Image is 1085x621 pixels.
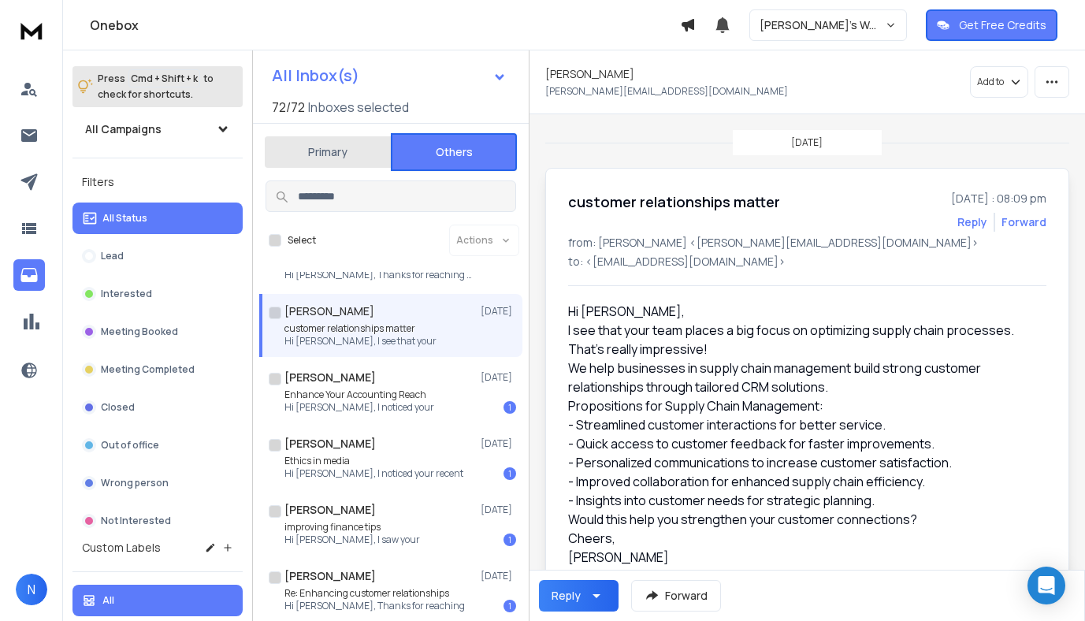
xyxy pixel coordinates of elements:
p: Meeting Completed [101,363,195,376]
p: Hi [PERSON_NAME], I noticed your recent [284,467,463,480]
p: Hi [PERSON_NAME], I see that your [284,335,437,348]
button: Reply [957,214,987,230]
span: 72 / 72 [272,98,305,117]
button: N [16,574,47,605]
h1: customer relationships matter [568,191,780,213]
p: [DATE] [481,437,516,450]
button: Not Interested [72,505,243,537]
p: [DATE] [481,570,516,582]
h1: All Inbox(s) [272,68,359,84]
div: 1 [503,600,516,612]
h1: [PERSON_NAME] [284,303,374,319]
p: customer relationships matter [284,322,437,335]
h1: [PERSON_NAME] [284,502,376,518]
button: Wrong person [72,467,243,499]
div: Reply [552,588,581,604]
div: Open Intercom Messenger [1027,567,1065,604]
div: 1 [503,401,516,414]
div: 1 [503,534,516,546]
h3: Custom Labels [82,540,161,556]
button: Out of office [72,429,243,461]
button: Primary [265,135,391,169]
button: Meeting Completed [72,354,243,385]
button: All Status [72,203,243,234]
p: Interested [101,288,152,300]
p: Hi [PERSON_NAME], I noticed your [284,401,434,414]
div: Forward [1001,214,1046,230]
p: to: <[EMAIL_ADDRESS][DOMAIN_NAME]> [568,254,1046,270]
button: Forward [631,580,721,612]
p: Wrong person [101,477,169,489]
h1: [PERSON_NAME] [284,436,376,452]
h3: Filters [72,171,243,193]
h3: Inboxes selected [308,98,409,117]
p: Hi [PERSON_NAME], Thanks for reaching [284,600,465,612]
h1: All Campaigns [85,121,162,137]
button: All [72,585,243,616]
p: from: [PERSON_NAME] <[PERSON_NAME][EMAIL_ADDRESS][DOMAIN_NAME]> [568,235,1046,251]
button: Get Free Credits [926,9,1057,41]
button: Lead [72,240,243,272]
h1: [PERSON_NAME] [284,370,376,385]
p: improving finance tips [284,521,420,534]
p: Ethics in media [284,455,463,467]
p: All Status [102,212,147,225]
p: Lead [101,250,124,262]
button: Reply [539,580,619,612]
div: Hi [PERSON_NAME], I see that your team places a big focus on optimizing supply chain processes. T... [568,302,1041,598]
span: Cmd + Shift + k [128,69,200,87]
h1: [PERSON_NAME] [284,568,376,584]
h1: Onebox [90,16,680,35]
p: [DATE] [481,371,516,384]
h1: [PERSON_NAME] [545,66,634,82]
button: All Campaigns [72,113,243,145]
p: Not Interested [101,515,171,527]
button: Interested [72,278,243,310]
button: Others [391,133,517,171]
p: Hi [PERSON_NAME], Thanks for reaching out! [284,269,474,281]
p: [PERSON_NAME]'s Workspace [760,17,885,33]
p: [DATE] : 08:09 pm [951,191,1046,206]
p: Enhance Your Accounting Reach [284,389,434,401]
p: Hi [PERSON_NAME], I saw your [284,534,420,546]
p: [DATE] [481,305,516,318]
p: Out of office [101,439,159,452]
button: Meeting Booked [72,316,243,348]
button: Closed [72,392,243,423]
label: Select [288,234,316,247]
div: 1 [503,467,516,480]
p: Add to [977,76,1004,88]
p: [PERSON_NAME][EMAIL_ADDRESS][DOMAIN_NAME] [545,85,788,98]
p: Closed [101,401,135,414]
p: Meeting Booked [101,325,178,338]
p: Press to check for shortcuts. [98,71,214,102]
p: All [102,594,114,607]
img: logo [16,16,47,45]
p: Re: Enhancing customer relationships [284,587,465,600]
button: All Inbox(s) [259,60,519,91]
p: [DATE] [791,136,823,149]
p: Get Free Credits [959,17,1046,33]
p: [DATE] [481,504,516,516]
